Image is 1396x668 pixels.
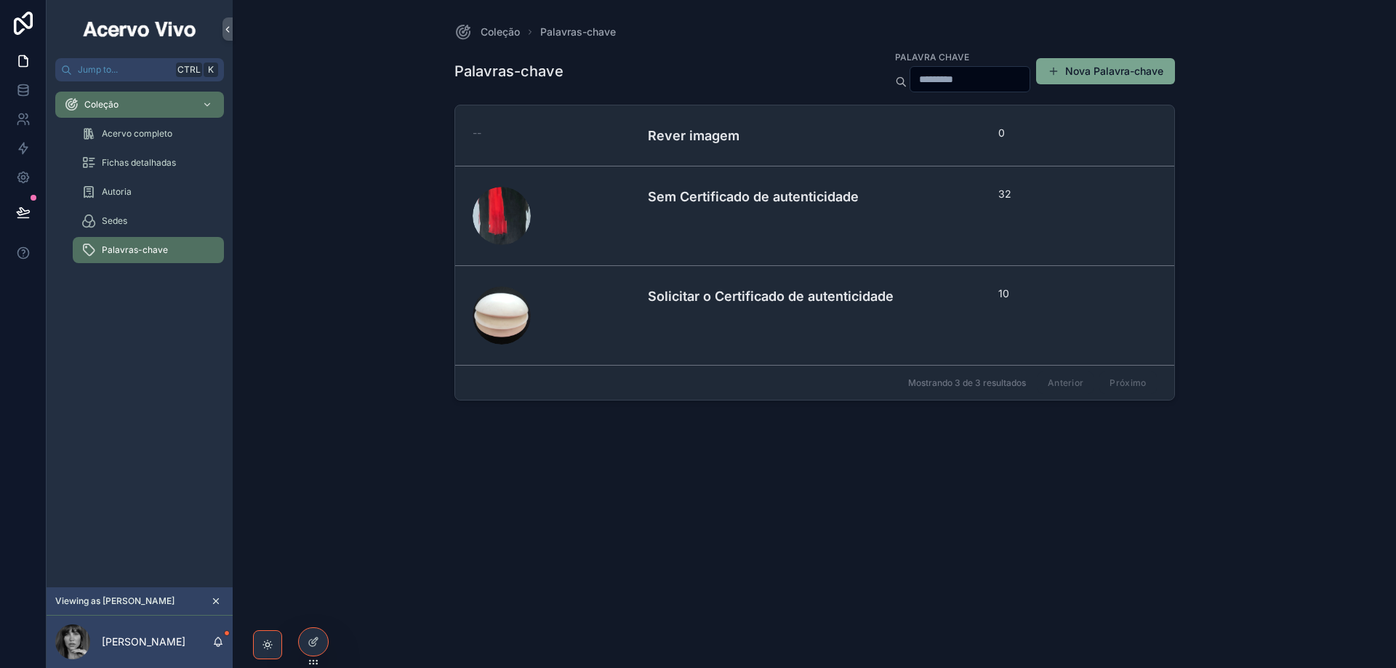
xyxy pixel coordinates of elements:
span: 32 [998,187,1011,201]
span: Mostrando 3 de 3 resultados [908,377,1026,389]
a: --Rever imagem0 [455,105,1174,166]
span: -- [473,126,481,140]
a: Sedes [73,208,224,234]
span: Coleção [84,99,119,110]
a: Coleção [454,23,520,41]
a: Autoria [73,179,224,205]
img: App logo [81,17,198,41]
label: Palavra chave [895,50,969,63]
span: Autoria [102,186,132,198]
h4: Solicitar o Certificado de autenticidade [648,286,982,306]
a: Palavras-chave [540,25,616,39]
span: Fichas detalhadas [102,157,176,169]
a: Solicitar o Certificado de autenticidade10 [455,265,1174,365]
span: Coleção [481,25,520,39]
a: Fichas detalhadas [73,150,224,176]
span: Palavras-chave [102,244,168,256]
button: Nova Palavra-chave [1036,58,1175,84]
span: 10 [998,286,1009,301]
button: Jump to...CtrlK [55,58,224,81]
span: Acervo completo [102,128,172,140]
h4: Rever imagem [648,126,982,145]
span: 0 [998,126,1005,140]
p: [PERSON_NAME] [102,635,185,649]
span: Ctrl [176,63,202,77]
span: Viewing as [PERSON_NAME] [55,595,174,607]
span: K [205,64,217,76]
div: scrollable content [47,81,233,282]
h4: Sem Certificado de autenticidade [648,187,982,206]
span: Sedes [102,215,127,227]
a: Sem Certificado de autenticidade32 [455,166,1174,265]
h1: Palavras-chave [454,61,563,81]
span: Jump to... [78,64,170,76]
a: Palavras-chave [73,237,224,263]
a: Coleção [55,92,224,118]
a: Acervo completo [73,121,224,147]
